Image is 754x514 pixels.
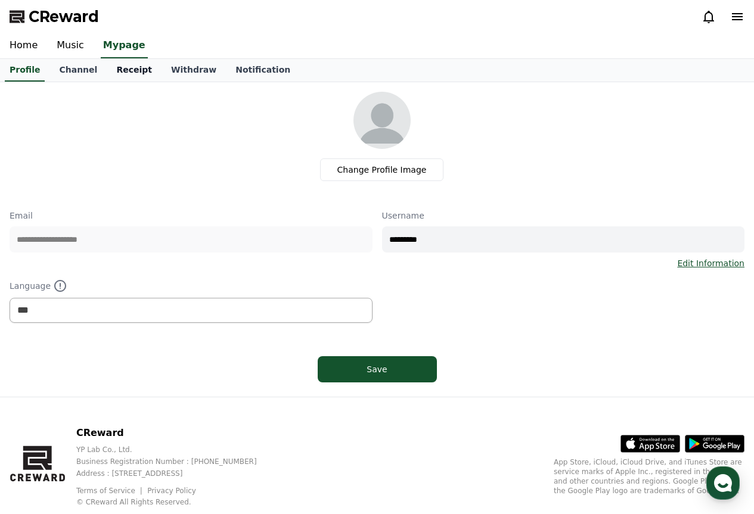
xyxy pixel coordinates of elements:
span: Home [30,395,51,405]
a: Withdraw [162,59,226,82]
a: Channel [49,59,107,82]
a: CReward [10,7,99,26]
img: profile_image [353,92,411,149]
a: Messages [79,378,154,407]
a: Receipt [107,59,162,82]
a: Mypage [101,33,148,58]
p: CReward [76,426,276,440]
label: Change Profile Image [320,158,444,181]
a: Terms of Service [76,487,144,495]
a: Music [47,33,94,58]
p: Email [10,210,373,222]
span: Messages [99,396,134,406]
p: © CReward All Rights Reserved. [76,497,276,507]
span: CReward [29,7,99,26]
span: Settings [176,395,206,405]
p: Language [10,279,373,293]
p: Business Registration Number : [PHONE_NUMBER] [76,457,276,466]
a: Notification [226,59,300,82]
p: Address : [STREET_ADDRESS] [76,469,276,478]
p: YP Lab Co., Ltd. [76,445,276,454]
p: App Store, iCloud, iCloud Drive, and iTunes Store are service marks of Apple Inc., registered in ... [554,457,744,496]
button: Save [318,356,437,382]
p: Username [382,210,745,222]
a: Edit Information [677,257,744,269]
a: Settings [154,378,229,407]
a: Privacy Policy [147,487,196,495]
div: Save [342,363,413,375]
a: Profile [5,59,45,82]
a: Home [4,378,79,407]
